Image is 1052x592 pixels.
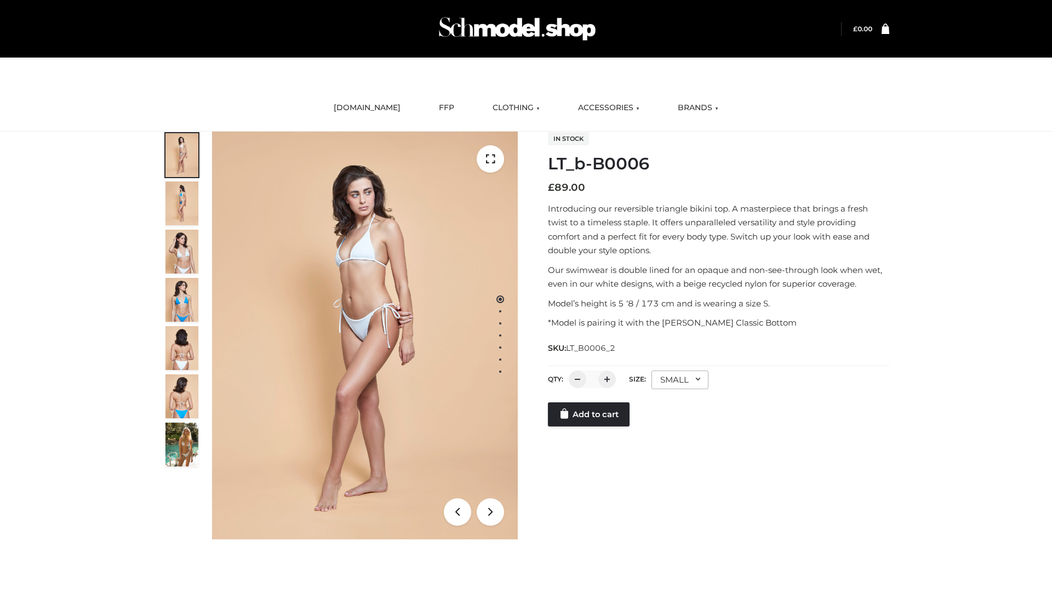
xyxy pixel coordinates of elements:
[548,181,554,193] span: £
[548,181,585,193] bdi: 89.00
[853,25,857,33] span: £
[548,402,630,426] a: Add to cart
[165,230,198,274] img: ArielClassicBikiniTop_CloudNine_AzureSky_OW114ECO_3-scaled.jpg
[548,316,889,330] p: *Model is pairing it with the [PERSON_NAME] Classic Bottom
[570,96,648,120] a: ACCESSORIES
[566,343,615,353] span: LT_B0006_2
[165,181,198,225] img: ArielClassicBikiniTop_CloudNine_AzureSky_OW114ECO_2-scaled.jpg
[548,132,589,145] span: In stock
[548,297,889,311] p: Model’s height is 5 ‘8 / 173 cm and is wearing a size S.
[548,341,616,355] span: SKU:
[670,96,727,120] a: BRANDS
[165,423,198,466] img: Arieltop_CloudNine_AzureSky2.jpg
[484,96,548,120] a: CLOTHING
[629,375,646,383] label: Size:
[431,96,462,120] a: FFP
[165,374,198,418] img: ArielClassicBikiniTop_CloudNine_AzureSky_OW114ECO_8-scaled.jpg
[548,375,563,383] label: QTY:
[165,133,198,177] img: ArielClassicBikiniTop_CloudNine_AzureSky_OW114ECO_1-scaled.jpg
[212,132,518,539] img: LT_b-B0006
[435,7,599,50] img: Schmodel Admin 964
[548,202,889,258] p: Introducing our reversible triangle bikini top. A masterpiece that brings a fresh twist to a time...
[853,25,872,33] a: £0.00
[548,154,889,174] h1: LT_b-B0006
[165,326,198,370] img: ArielClassicBikiniTop_CloudNine_AzureSky_OW114ECO_7-scaled.jpg
[853,25,872,33] bdi: 0.00
[325,96,409,120] a: [DOMAIN_NAME]
[548,263,889,291] p: Our swimwear is double lined for an opaque and non-see-through look when wet, even in our white d...
[165,278,198,322] img: ArielClassicBikiniTop_CloudNine_AzureSky_OW114ECO_4-scaled.jpg
[651,371,708,389] div: SMALL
